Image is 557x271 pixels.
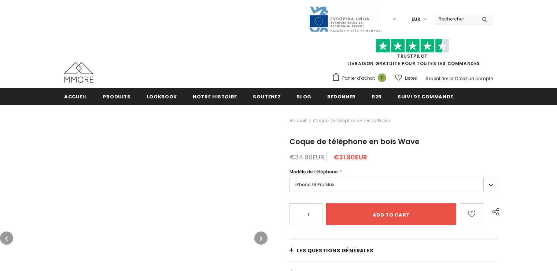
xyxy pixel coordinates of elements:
[289,116,306,125] a: Accueil
[395,72,417,84] a: Listes
[372,88,382,105] a: B2B
[398,93,453,100] span: Suivi de commande
[342,75,375,82] span: Panier d'achat
[147,88,177,105] a: Lookbook
[253,88,281,105] a: soutenez
[103,88,131,105] a: Produits
[64,93,87,100] span: Accueil
[64,88,87,105] a: Accueil
[253,93,281,100] span: soutenez
[289,240,498,261] a: Les questions générales
[434,14,476,24] input: Search Site
[376,39,449,53] img: Faites confiance aux étoiles pilotes
[397,53,428,59] a: TrustPilot
[378,74,386,82] span: 0
[412,16,420,23] span: EUR
[455,75,493,82] a: Créez un compte
[309,6,382,33] img: Javni Razpis
[309,16,382,22] a: Javni Razpis
[327,93,356,100] span: Redonner
[289,153,324,162] span: €34.90EUR
[64,62,93,83] img: Cas MMORE
[332,42,493,67] span: LIVRAISON GRATUITE POUR TOUTES LES COMMANDES
[296,93,311,100] span: Blog
[193,88,237,105] a: Notre histoire
[289,169,338,175] span: Modèle de téléphone
[313,116,390,125] span: Coque de téléphone en bois Wave
[147,93,177,100] span: Lookbook
[326,203,457,225] input: Add to cart
[103,93,131,100] span: Produits
[372,93,382,100] span: B2B
[405,75,417,82] span: Listes
[289,178,498,192] label: iPhone 16 Pro Max
[297,247,373,254] span: Les questions générales
[193,93,237,100] span: Notre histoire
[289,136,420,147] span: Coque de téléphone en bois Wave
[425,75,448,82] a: S'identifier
[296,88,311,105] a: Blog
[333,153,367,162] span: €31.90EUR
[398,88,453,105] a: Suivi de commande
[332,73,390,84] a: Panier d'achat 0
[449,75,454,82] span: or
[327,88,356,105] a: Redonner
